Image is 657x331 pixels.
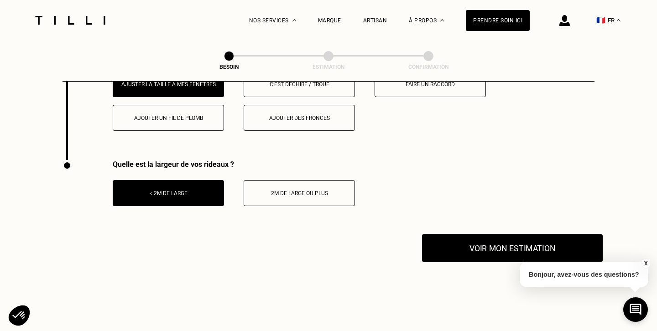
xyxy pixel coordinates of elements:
div: Ajouter des fronces [249,115,350,121]
button: Ajouter des fronces [244,105,355,131]
button: < 2m de large [113,180,224,206]
img: menu déroulant [617,19,620,21]
a: Artisan [363,17,387,24]
div: Estimation [283,64,374,70]
div: 2m de large ou plus [249,190,350,197]
img: icône connexion [559,15,570,26]
button: 2m de large ou plus [244,180,355,206]
p: Bonjour, avez-vous des questions? [520,262,648,287]
img: Menu déroulant [292,19,296,21]
span: 🇫🇷 [596,16,605,25]
button: X [641,259,650,269]
div: C‘est déchiré / troué [249,81,350,88]
div: Ajouter un fil de plomb [118,115,219,121]
div: < 2m de large [118,190,219,197]
div: Quelle est la largeur de vos rideaux ? [113,160,355,169]
div: Ajuster la taille à mes fenêtres [118,81,219,88]
div: Confirmation [383,64,474,70]
button: Ajouter un fil de plomb [113,105,224,131]
div: Faire un raccord [380,81,481,88]
button: Faire un raccord [375,71,486,97]
a: Prendre soin ici [466,10,530,31]
button: C‘est déchiré / troué [244,71,355,97]
button: Voir mon estimation [422,234,603,262]
a: Marque [318,17,341,24]
button: Ajuster la taille à mes fenêtres [113,71,224,97]
img: Menu déroulant à propos [440,19,444,21]
img: Logo du service de couturière Tilli [32,16,109,25]
div: Besoin [183,64,275,70]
